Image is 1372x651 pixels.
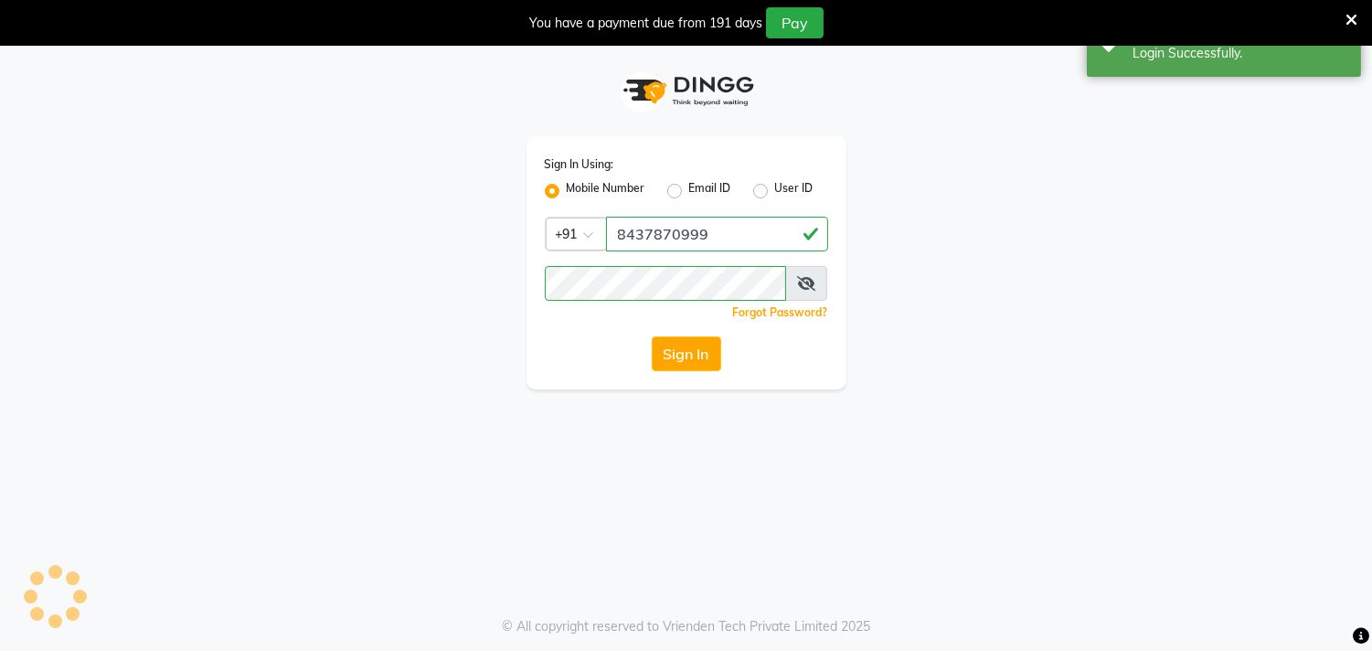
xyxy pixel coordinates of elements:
label: User ID [775,180,814,202]
input: Username [545,266,787,301]
div: You have a payment due from 191 days [529,14,762,33]
img: logo1.svg [613,64,760,118]
input: Username [606,217,828,251]
label: Mobile Number [567,180,645,202]
button: Sign In [652,336,721,371]
label: Sign In Using: [545,156,614,173]
a: Forgot Password? [733,305,828,319]
button: Pay [766,7,824,38]
label: Email ID [689,180,731,202]
div: Login Successfully. [1133,44,1347,63]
